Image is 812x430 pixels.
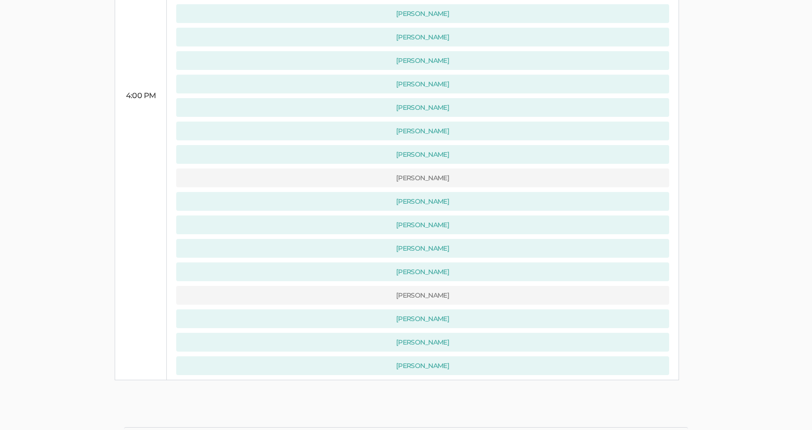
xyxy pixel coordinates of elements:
button: [PERSON_NAME] [176,169,669,187]
button: [PERSON_NAME] [176,333,669,352]
button: [PERSON_NAME] [176,286,669,305]
button: [PERSON_NAME] [176,192,669,211]
iframe: Chat Widget [765,385,812,430]
button: [PERSON_NAME] [176,239,669,258]
div: 4:00 PM [125,91,157,101]
button: [PERSON_NAME] [176,75,669,93]
button: [PERSON_NAME] [176,215,669,234]
button: [PERSON_NAME] [176,262,669,281]
button: [PERSON_NAME] [176,98,669,117]
button: [PERSON_NAME] [176,122,669,140]
button: [PERSON_NAME] [176,4,669,23]
button: [PERSON_NAME] [176,309,669,328]
button: [PERSON_NAME] [176,28,669,46]
button: [PERSON_NAME] [176,356,669,375]
button: [PERSON_NAME] [176,145,669,164]
button: [PERSON_NAME] [176,51,669,70]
